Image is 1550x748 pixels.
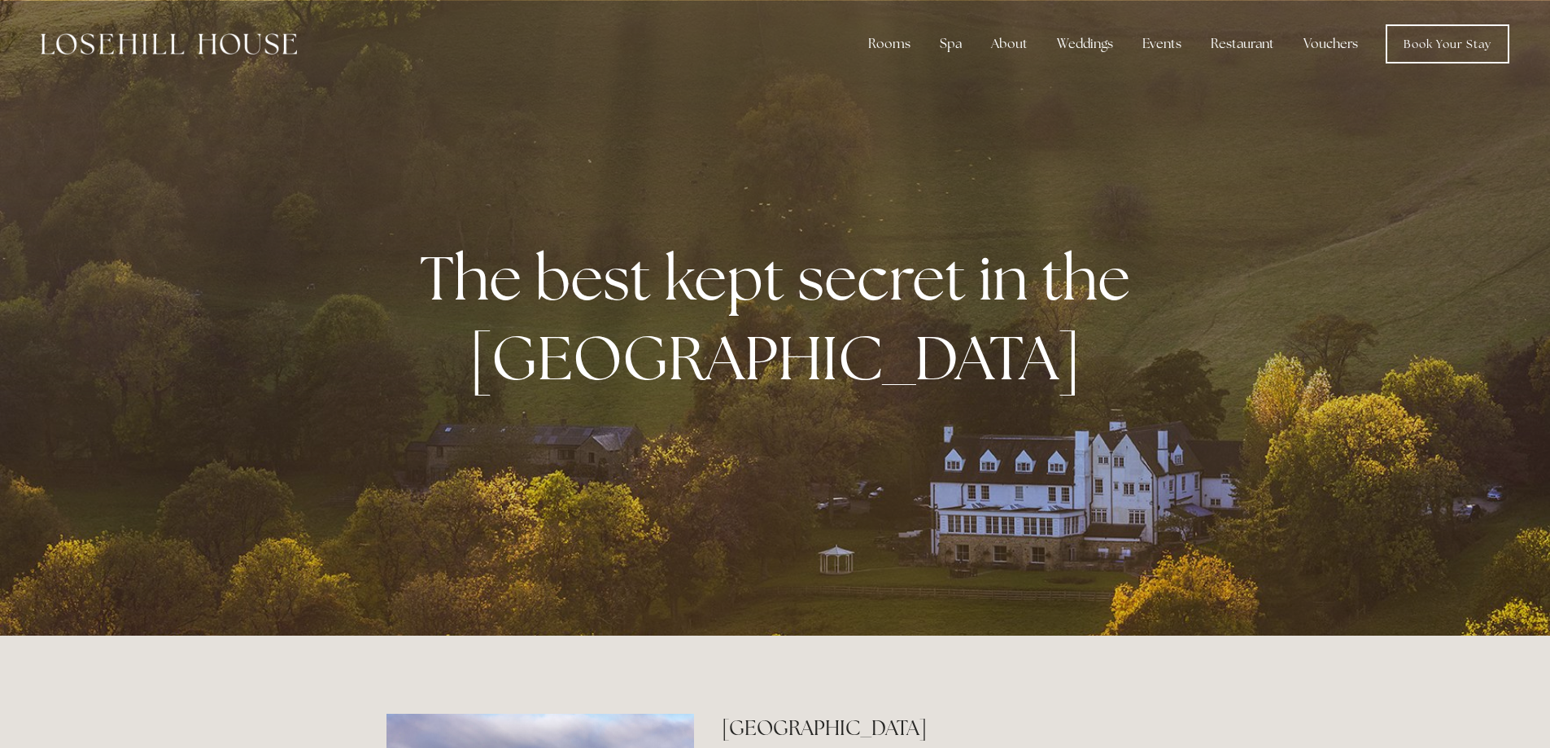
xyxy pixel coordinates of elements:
[420,238,1143,397] strong: The best kept secret in the [GEOGRAPHIC_DATA]
[41,33,297,55] img: Losehill House
[978,28,1041,60] div: About
[1290,28,1371,60] a: Vouchers
[855,28,923,60] div: Rooms
[1198,28,1287,60] div: Restaurant
[1129,28,1194,60] div: Events
[927,28,975,60] div: Spa
[1386,24,1509,63] a: Book Your Stay
[1044,28,1126,60] div: Weddings
[722,714,1164,742] h2: [GEOGRAPHIC_DATA]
